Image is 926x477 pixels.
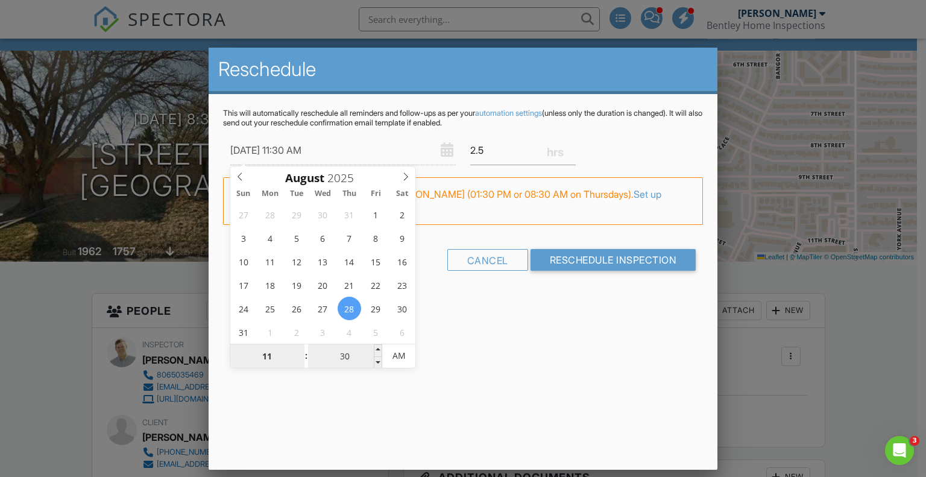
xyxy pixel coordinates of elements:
[258,226,282,250] span: August 4, 2025
[257,190,283,198] span: Mon
[338,273,361,297] span: August 21, 2025
[230,344,304,368] input: Scroll to increment
[364,320,388,344] span: September 5, 2025
[311,250,335,273] span: August 13, 2025
[258,297,282,320] span: August 25, 2025
[285,273,308,297] span: August 19, 2025
[304,344,308,368] span: :
[231,250,255,273] span: August 10, 2025
[285,172,324,184] span: Scroll to increment
[364,203,388,226] span: August 1, 2025
[475,109,542,118] a: automation settings
[308,344,382,368] input: Scroll to increment
[338,320,361,344] span: September 4, 2025
[389,190,416,198] span: Sat
[223,177,704,225] div: FYI: This is not a regular time slot for [PERSON_NAME] (01:30 PM or 08:30 AM on Thursdays).
[338,250,361,273] span: August 14, 2025
[364,297,388,320] span: August 29, 2025
[285,203,308,226] span: July 29, 2025
[218,57,708,81] h2: Reschedule
[231,273,255,297] span: August 17, 2025
[382,344,415,368] span: Click to toggle
[258,203,282,226] span: July 28, 2025
[231,226,255,250] span: August 3, 2025
[391,320,414,344] span: September 6, 2025
[311,297,335,320] span: August 27, 2025
[231,320,255,344] span: August 31, 2025
[364,226,388,250] span: August 8, 2025
[338,226,361,250] span: August 7, 2025
[336,190,363,198] span: Thu
[310,190,336,198] span: Wed
[311,273,335,297] span: August 20, 2025
[391,297,414,320] span: August 30, 2025
[324,170,364,186] input: Scroll to increment
[258,273,282,297] span: August 18, 2025
[364,250,388,273] span: August 15, 2025
[258,250,282,273] span: August 11, 2025
[283,190,310,198] span: Tue
[311,226,335,250] span: August 6, 2025
[285,320,308,344] span: September 2, 2025
[391,250,414,273] span: August 16, 2025
[364,273,388,297] span: August 22, 2025
[285,226,308,250] span: August 5, 2025
[531,249,696,271] input: Reschedule Inspection
[391,273,414,297] span: August 23, 2025
[285,250,308,273] span: August 12, 2025
[231,297,255,320] span: August 24, 2025
[231,203,255,226] span: July 27, 2025
[285,297,308,320] span: August 26, 2025
[910,436,919,446] span: 3
[447,249,528,271] div: Cancel
[311,203,335,226] span: July 30, 2025
[885,436,914,465] iframe: Intercom live chat
[391,226,414,250] span: August 9, 2025
[311,320,335,344] span: September 3, 2025
[230,190,257,198] span: Sun
[258,320,282,344] span: September 1, 2025
[338,203,361,226] span: July 31, 2025
[363,190,389,198] span: Fri
[391,203,414,226] span: August 2, 2025
[223,109,704,128] p: This will automatically reschedule all reminders and follow-ups as per your (unless only the dura...
[338,297,361,320] span: August 28, 2025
